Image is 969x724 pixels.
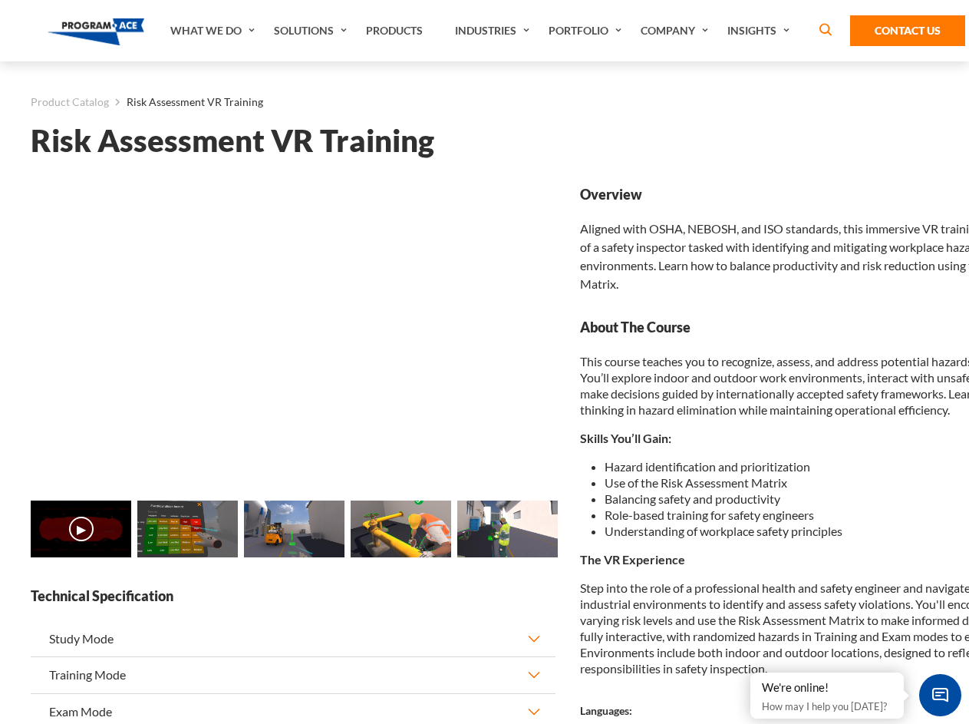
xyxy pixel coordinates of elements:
[48,18,145,45] img: Program-Ace
[580,704,632,717] strong: Languages:
[69,517,94,541] button: ▶
[351,501,451,557] img: Risk Assessment VR Training - Preview 3
[31,501,131,557] img: Risk Assessment VR Training - Video 0
[31,657,555,693] button: Training Mode
[919,674,961,716] span: Chat Widget
[850,15,965,46] a: Contact Us
[31,587,555,606] strong: Technical Specification
[109,92,263,112] li: Risk Assessment VR Training
[762,680,892,696] div: We're online!
[244,501,344,557] img: Risk Assessment VR Training - Preview 2
[137,501,238,557] img: Risk Assessment VR Training - Preview 1
[31,185,555,481] iframe: Risk Assessment VR Training - Video 0
[457,501,558,557] img: Risk Assessment VR Training - Preview 4
[31,621,555,656] button: Study Mode
[762,697,892,716] p: How may I help you [DATE]?
[31,92,109,112] a: Product Catalog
